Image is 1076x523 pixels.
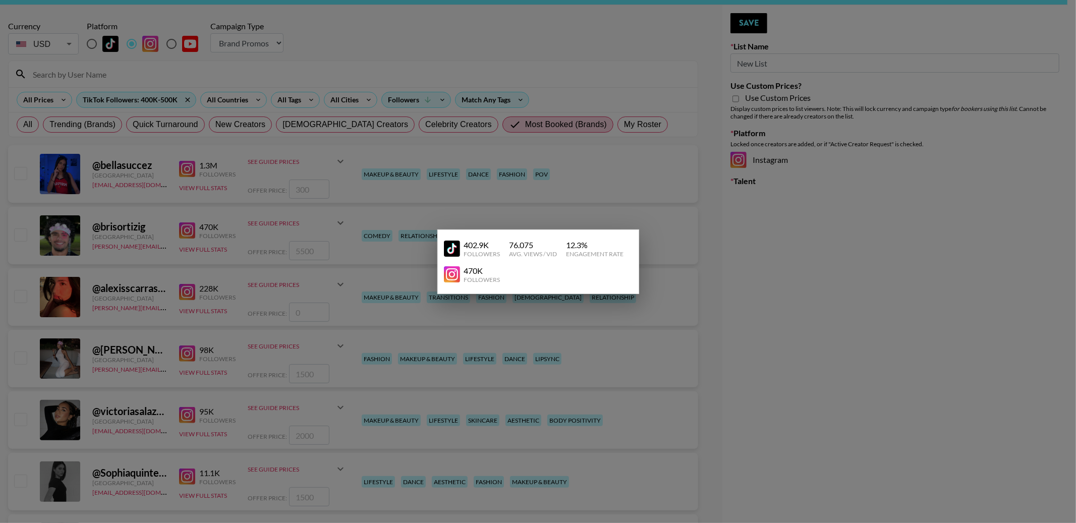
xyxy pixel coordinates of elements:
div: 12.3 % [566,240,624,250]
div: Engagement Rate [566,250,624,258]
img: YouTube [444,266,460,282]
div: 76.075 [509,240,557,250]
div: Followers [464,250,500,258]
img: YouTube [444,241,460,257]
div: Followers [464,276,500,283]
div: Avg. Views / Vid [509,250,557,258]
div: 402.9K [464,240,500,250]
div: 470K [464,266,500,276]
